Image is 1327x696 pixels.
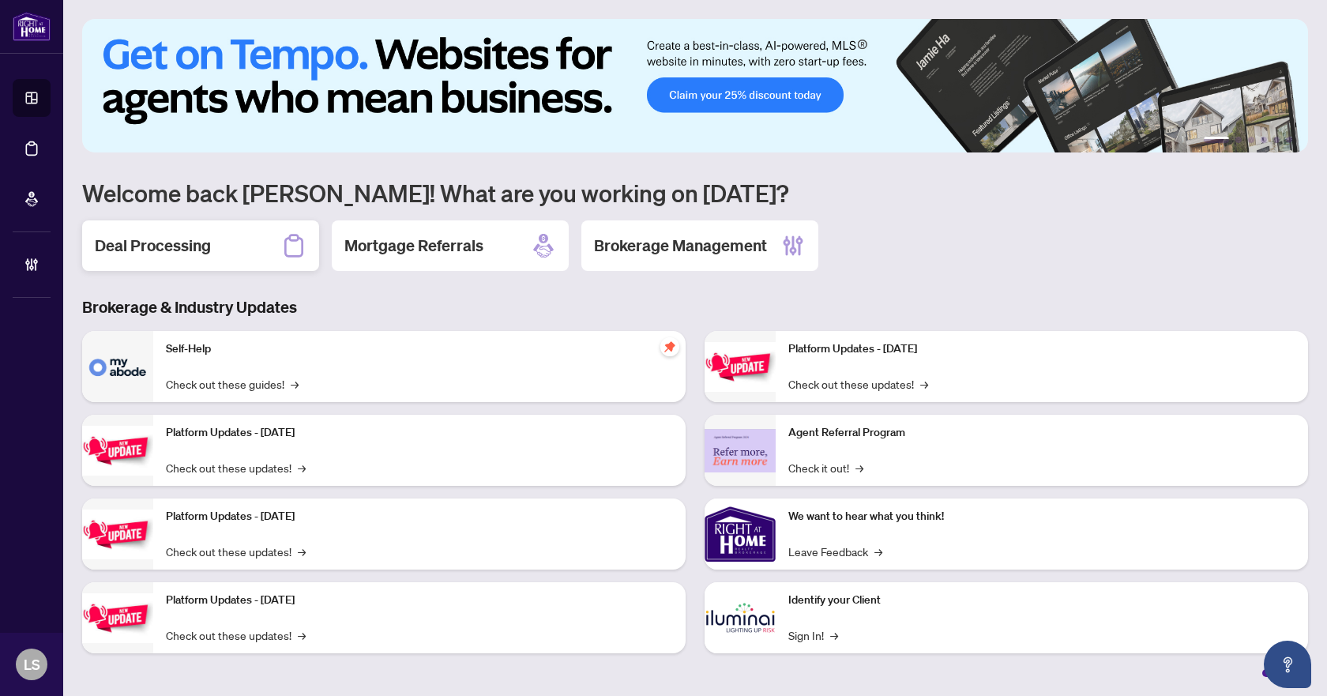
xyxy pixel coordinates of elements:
a: Check out these guides!→ [166,375,299,393]
button: 6 [1286,137,1292,143]
button: 2 [1235,137,1242,143]
span: → [298,459,306,476]
button: Open asap [1264,641,1311,688]
span: pushpin [660,337,679,356]
span: → [830,626,838,644]
img: Platform Updates - July 8, 2025 [82,593,153,643]
img: Slide 0 [82,19,1308,152]
span: → [874,543,882,560]
span: → [855,459,863,476]
span: → [298,543,306,560]
button: 3 [1248,137,1254,143]
p: Agent Referral Program [788,424,1295,442]
img: Agent Referral Program [705,429,776,472]
a: Check out these updates!→ [166,543,306,560]
span: → [291,375,299,393]
button: 5 [1273,137,1280,143]
span: → [920,375,928,393]
img: Identify your Client [705,582,776,653]
img: Platform Updates - June 23, 2025 [705,342,776,392]
img: Platform Updates - July 21, 2025 [82,510,153,559]
img: logo [13,12,51,41]
button: 4 [1261,137,1267,143]
a: Leave Feedback→ [788,543,882,560]
h3: Brokerage & Industry Updates [82,296,1308,318]
a: Sign In!→ [788,626,838,644]
h2: Deal Processing [95,235,211,257]
img: Platform Updates - September 16, 2025 [82,426,153,476]
a: Check out these updates!→ [166,459,306,476]
img: Self-Help [82,331,153,402]
button: 1 [1204,137,1229,143]
p: Platform Updates - [DATE] [166,592,673,609]
h1: Welcome back [PERSON_NAME]! What are you working on [DATE]? [82,178,1308,208]
p: We want to hear what you think! [788,508,1295,525]
h2: Brokerage Management [594,235,767,257]
a: Check out these updates!→ [166,626,306,644]
p: Platform Updates - [DATE] [788,340,1295,358]
p: Platform Updates - [DATE] [166,424,673,442]
p: Platform Updates - [DATE] [166,508,673,525]
p: Self-Help [166,340,673,358]
span: LS [24,653,40,675]
a: Check out these updates!→ [788,375,928,393]
h2: Mortgage Referrals [344,235,483,257]
p: Identify your Client [788,592,1295,609]
a: Check it out!→ [788,459,863,476]
span: → [298,626,306,644]
img: We want to hear what you think! [705,498,776,570]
